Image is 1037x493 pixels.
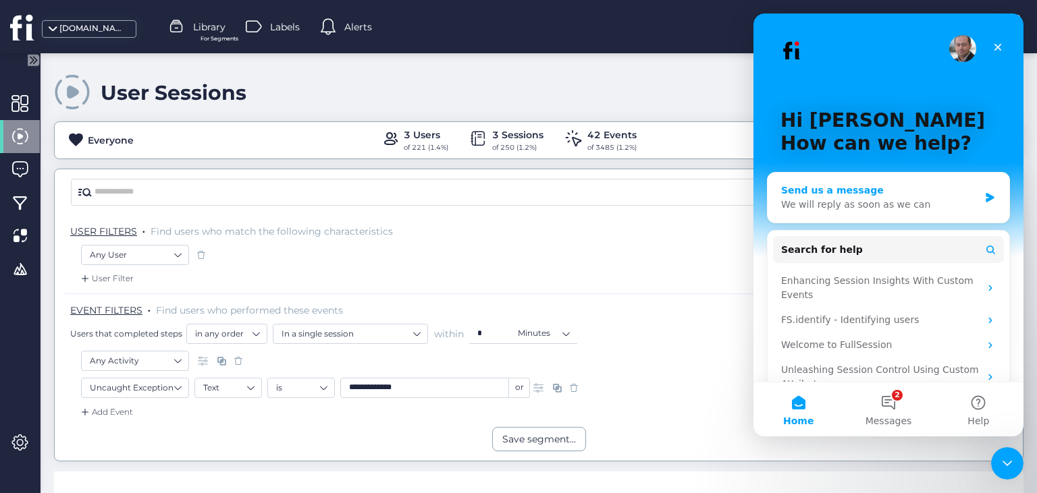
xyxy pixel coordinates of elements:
nz-select-item: In a single session [282,324,419,344]
nz-select-item: Any User [90,245,180,265]
nz-select-item: Uncaught Exception [90,378,180,398]
span: USER FILTERS [70,225,137,237]
div: 3 Sessions [492,127,543,142]
div: Everyone [88,133,134,148]
nz-select-item: Text [203,378,253,398]
div: of 250 (1.2%) [492,142,543,153]
span: Find users who match the following characteristics [151,225,393,237]
span: Labels [270,20,300,34]
span: . [148,301,151,315]
span: Library [193,20,225,34]
span: . [142,223,145,236]
span: within [434,327,464,341]
span: Find users who performed these events [156,304,343,316]
iframe: Intercom live chat [991,447,1023,480]
div: User Sessions [101,80,246,105]
iframe: Intercom live chat [753,13,1023,436]
nz-select-item: in any order [195,324,259,344]
div: User Filter [78,272,134,285]
span: EVENT FILTERS [70,304,142,316]
nz-select-item: is [276,378,326,398]
span: Alerts [344,20,372,34]
span: Users that completed steps [70,328,182,339]
nz-select-item: Any Activity [90,351,180,371]
div: Add Event [78,405,133,419]
div: or [509,378,530,398]
div: 3 Users [404,127,448,142]
div: [DOMAIN_NAME] [59,22,127,35]
div: of 221 (1.4%) [404,142,448,153]
div: of 3485 (1.2%) [587,142,637,153]
nz-select-item: Minutes [518,323,569,343]
span: For Segments [201,34,238,43]
div: Save segment... [502,432,576,446]
div: 42 Events [587,127,637,142]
